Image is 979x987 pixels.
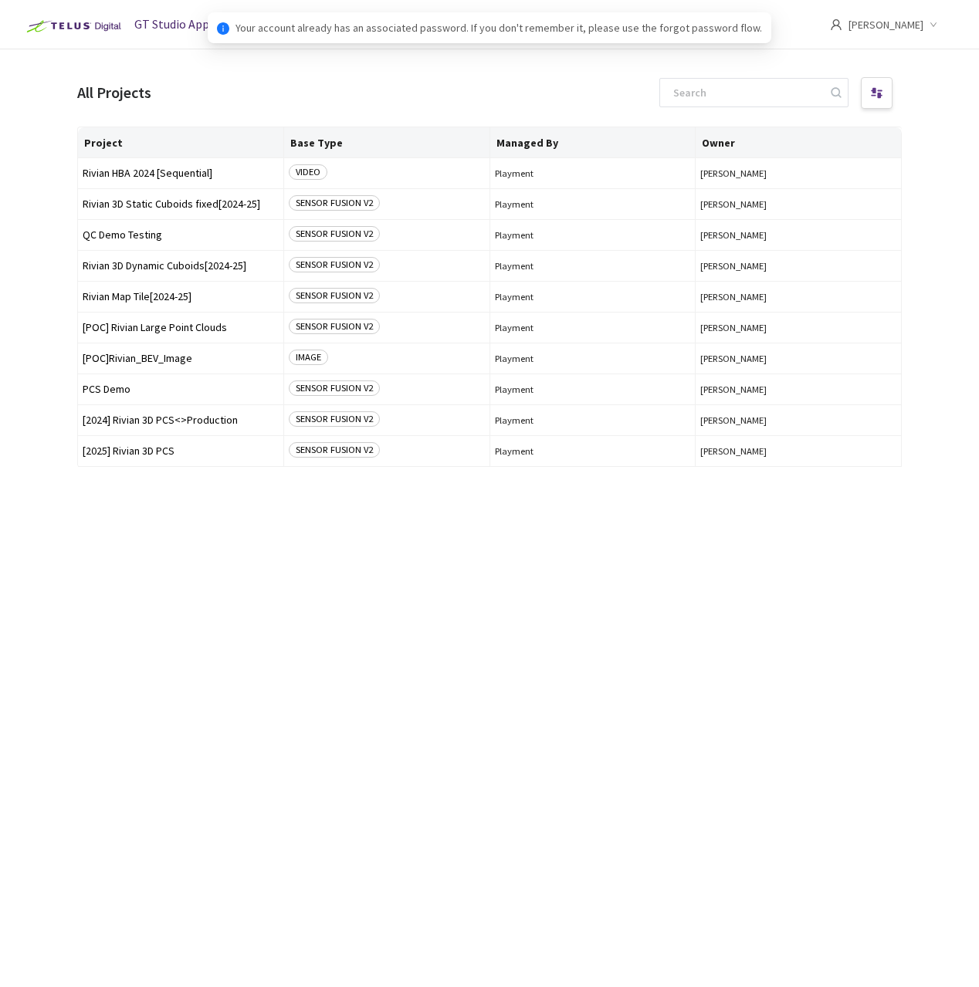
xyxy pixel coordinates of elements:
th: Base Type [284,127,490,158]
span: SENSOR FUSION V2 [289,411,380,427]
button: [PERSON_NAME] [700,414,896,426]
button: [PERSON_NAME] [700,353,896,364]
span: down [930,21,937,29]
span: IMAGE [289,350,328,365]
span: SENSOR FUSION V2 [289,380,380,396]
span: Playment [495,291,691,303]
span: Your account already has an associated password. If you don't remember it, please use the forgot ... [235,19,762,36]
span: [POC] Rivian Large Point Clouds [83,322,279,333]
span: Playment [495,229,691,241]
span: SENSOR FUSION V2 [289,226,380,242]
span: PCS Demo [83,384,279,395]
span: user [830,19,842,31]
span: Playment [495,167,691,179]
span: SENSOR FUSION V2 [289,195,380,211]
button: [PERSON_NAME] [700,384,896,395]
span: [2025] Rivian 3D PCS [83,445,279,457]
span: QC Demo Testing [83,229,279,241]
span: Playment [495,198,691,210]
span: Playment [495,260,691,272]
button: [PERSON_NAME] [700,322,896,333]
span: Playment [495,322,691,333]
th: Project [78,127,284,158]
span: SENSOR FUSION V2 [289,288,380,303]
span: SENSOR FUSION V2 [289,442,380,458]
img: Telus [19,14,126,39]
span: Rivian 3D Static Cuboids fixed[2024-25] [83,198,279,210]
span: [2024] Rivian 3D PCS<>Production [83,414,279,426]
span: Playment [495,445,691,457]
span: SENSOR FUSION V2 [289,319,380,334]
span: Rivian HBA 2024 [Sequential] [83,167,279,179]
button: [PERSON_NAME] [700,229,896,241]
span: SENSOR FUSION V2 [289,257,380,272]
span: Playment [495,414,691,426]
span: [POC]Rivian_BEV_Image [83,353,279,364]
span: Rivian 3D Dynamic Cuboids[2024-25] [83,260,279,272]
button: [PERSON_NAME] [700,291,896,303]
span: Playment [495,353,691,364]
span: Rivian Map Tile[2024-25] [83,291,279,303]
span: GT Studio App [134,16,209,32]
span: info-circle [217,22,229,35]
th: Owner [696,127,902,158]
button: [PERSON_NAME] [700,167,896,179]
span: Playment [495,384,691,395]
span: VIDEO [289,164,327,180]
button: [PERSON_NAME] [700,198,896,210]
div: All Projects [77,82,151,104]
button: [PERSON_NAME] [700,260,896,272]
input: Search [664,79,828,106]
th: Managed By [490,127,696,158]
button: [PERSON_NAME] [700,445,896,457]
